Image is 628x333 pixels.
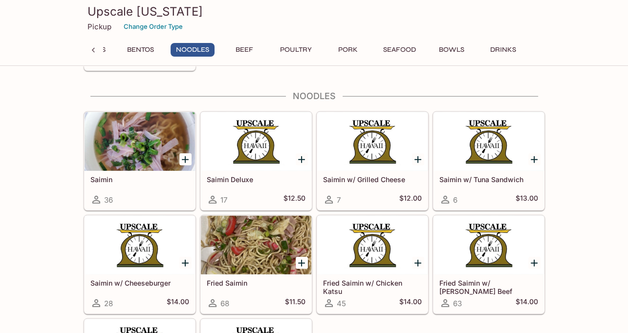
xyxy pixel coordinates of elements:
[84,215,195,314] a: Saimin w/ Cheeseburger28$14.00
[285,297,305,309] h5: $11.50
[207,175,305,184] h5: Saimin Deluxe
[323,175,422,184] h5: Saimin w/ Grilled Cheese
[433,215,544,314] a: Fried Saimin w/ [PERSON_NAME] Beef63$14.00
[274,43,318,57] button: Poultry
[201,216,311,274] div: Fried Saimin
[119,43,163,57] button: Bentos
[104,299,113,308] span: 28
[412,153,424,166] button: Add Saimin w/ Grilled Cheese
[453,195,457,205] span: 6
[528,257,541,269] button: Add Fried Saimin w/ Teri Beef
[201,112,311,171] div: Saimin Deluxe
[433,112,544,171] div: Saimin w/ Tuna Sandwich
[433,112,544,210] a: Saimin w/ Tuna Sandwich6$13.00
[317,112,428,210] a: Saimin w/ Grilled Cheese7$12.00
[200,112,312,210] a: Saimin Deluxe17$12.50
[104,195,113,205] span: 36
[179,153,192,166] button: Add Saimin
[378,43,422,57] button: Seafood
[84,91,545,102] h4: Noodles
[399,194,422,206] h5: $12.00
[317,215,428,314] a: Fried Saimin w/ Chicken Katsu45$14.00
[399,297,422,309] h5: $14.00
[323,279,422,295] h5: Fried Saimin w/ Chicken Katsu
[433,216,544,274] div: Fried Saimin w/ Teri Beef
[222,43,266,57] button: Beef
[439,279,538,295] h5: Fried Saimin w/ [PERSON_NAME] Beef
[87,4,541,19] h3: Upscale [US_STATE]
[317,216,428,274] div: Fried Saimin w/ Chicken Katsu
[516,194,538,206] h5: $13.00
[528,153,541,166] button: Add Saimin w/ Tuna Sandwich
[85,112,195,171] div: Saimin
[296,153,308,166] button: Add Saimin Deluxe
[317,112,428,171] div: Saimin w/ Grilled Cheese
[337,299,346,308] span: 45
[481,43,525,57] button: Drinks
[90,175,189,184] h5: Saimin
[337,195,341,205] span: 7
[85,216,195,274] div: Saimin w/ Cheeseburger
[220,195,227,205] span: 17
[87,22,111,31] p: Pickup
[453,299,462,308] span: 63
[84,112,195,210] a: Saimin36
[439,175,538,184] h5: Saimin w/ Tuna Sandwich
[296,257,308,269] button: Add Fried Saimin
[167,297,189,309] h5: $14.00
[200,215,312,314] a: Fried Saimin68$11.50
[412,257,424,269] button: Add Fried Saimin w/ Chicken Katsu
[171,43,215,57] button: Noodles
[179,257,192,269] button: Add Saimin w/ Cheeseburger
[430,43,474,57] button: Bowls
[516,297,538,309] h5: $14.00
[90,279,189,287] h5: Saimin w/ Cheeseburger
[207,279,305,287] h5: Fried Saimin
[220,299,229,308] span: 68
[119,19,187,34] button: Change Order Type
[326,43,370,57] button: Pork
[283,194,305,206] h5: $12.50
